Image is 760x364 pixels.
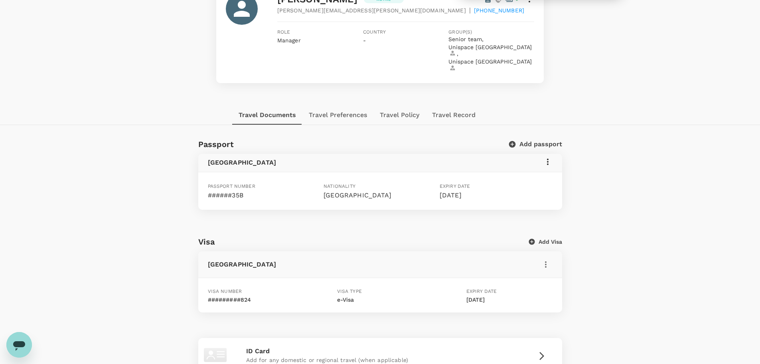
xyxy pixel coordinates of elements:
h6: [GEOGRAPHIC_DATA] [208,157,276,168]
p: [GEOGRAPHIC_DATA] [324,191,436,200]
span: Visa number [208,288,242,294]
span: [PHONE_NUMBER] [474,6,524,14]
button: Travel Record [426,105,482,125]
span: Manager [277,37,301,44]
button: Travel Documents [232,105,302,125]
span: Unispace [GEOGRAPHIC_DATA] , [448,44,533,58]
h6: Visa [198,235,529,248]
span: Senior team , [448,36,484,43]
span: Expiry date [440,183,470,189]
div: [GEOGRAPHIC_DATA] [208,260,536,269]
span: - [363,37,366,44]
iframe: Button to launch messaging window [6,332,32,358]
button: Unispace [GEOGRAPHIC_DATA] [448,59,533,72]
p: [DATE] [466,296,553,304]
p: ######35B [208,191,321,200]
span: Country [363,28,449,36]
p: Add Visa [539,238,562,246]
button: Unispace [GEOGRAPHIC_DATA], [448,44,533,58]
span: | [469,6,471,15]
p: [DATE] [440,191,553,200]
span: Expiry date [466,288,497,294]
span: Visa type [337,288,362,294]
h6: Passport [198,138,234,151]
p: #########824 [208,296,294,304]
button: Add passport [510,140,562,148]
p: e-Visa [337,296,423,304]
span: [PERSON_NAME][EMAIL_ADDRESS][PERSON_NAME][DOMAIN_NAME] [277,6,466,14]
button: Add Visa [529,238,562,246]
span: Passport number [208,183,255,189]
button: Senior team, [448,36,484,43]
span: Nationality [324,183,355,189]
button: Travel Policy [373,105,426,125]
span: Group(s) [448,28,534,36]
p: ID Card [246,346,514,356]
p: Add for any domestic or regional travel (when applicable) [246,356,514,364]
span: Role [277,28,363,36]
button: Travel Preferences [302,105,373,125]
